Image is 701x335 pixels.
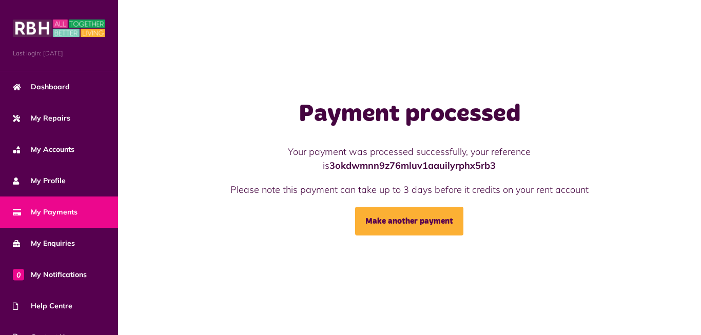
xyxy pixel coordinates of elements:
[211,145,608,172] p: Your payment was processed successfully, your reference is
[355,207,463,235] a: Make another payment
[13,238,75,249] span: My Enquiries
[211,183,608,196] p: Please note this payment can take up to 3 days before it credits on your rent account
[13,49,105,58] span: Last login: [DATE]
[211,100,608,129] h1: Payment processed
[329,160,496,171] strong: 3okdwmnn9z76mluv1aauilyrphx5rb3
[13,82,70,92] span: Dashboard
[13,269,24,280] span: 0
[13,301,72,311] span: Help Centre
[13,175,66,186] span: My Profile
[13,113,70,124] span: My Repairs
[13,144,74,155] span: My Accounts
[13,18,105,38] img: MyRBH
[13,269,87,280] span: My Notifications
[13,207,77,218] span: My Payments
